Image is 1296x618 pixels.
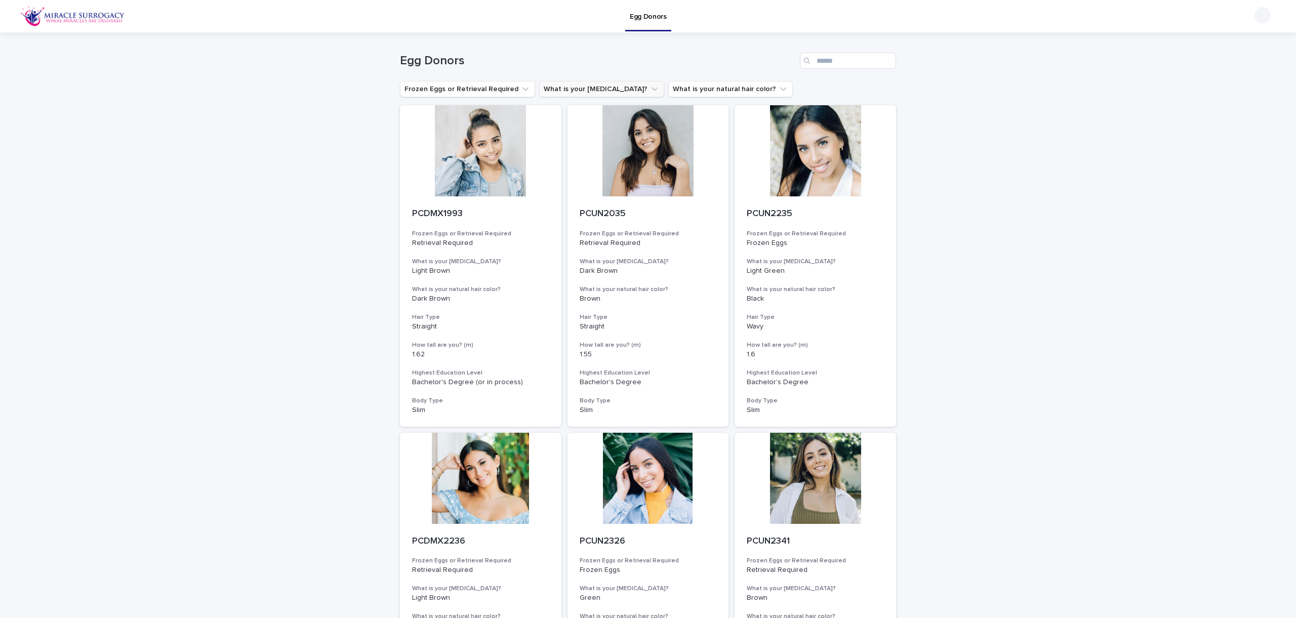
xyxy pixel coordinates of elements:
p: 1.55 [580,350,717,359]
p: 1.6 [747,350,884,359]
a: PCUN2235Frozen Eggs or Retrieval RequiredFrozen EggsWhat is your [MEDICAL_DATA]?Light GreenWhat i... [735,105,896,427]
h3: Hair Type [580,313,717,321]
p: Slim [580,406,717,415]
button: What is your eye color? [539,81,664,97]
p: Bachelor's Degree [747,378,884,387]
p: Light Green [747,267,884,275]
h3: What is your natural hair color? [412,285,549,294]
p: Retrieval Required [747,566,884,574]
h3: Frozen Eggs or Retrieval Required [580,557,717,565]
img: OiFFDOGZQuirLhrlO1ag [20,6,125,26]
h3: Frozen Eggs or Retrieval Required [747,557,884,565]
h3: Highest Education Level [412,369,549,377]
p: PCUN2235 [747,209,884,220]
p: Black [747,295,884,303]
p: PCUN2035 [580,209,717,220]
h3: What is your [MEDICAL_DATA]? [412,585,549,593]
h3: Body Type [412,397,549,405]
p: Straight [412,322,549,331]
h3: What is your [MEDICAL_DATA]? [747,258,884,266]
p: Light Brown [412,594,549,602]
p: PCUN2341 [747,536,884,547]
p: Retrieval Required [580,239,717,248]
p: Frozen Eggs [747,239,884,248]
h3: Highest Education Level [580,369,717,377]
h1: Egg Donors [400,54,796,68]
button: Frozen Eggs or Retrieval Required [400,81,535,97]
p: 1.62 [412,350,549,359]
h3: Hair Type [412,313,549,321]
p: PCDMX2236 [412,536,549,547]
h3: How tall are you? (m) [747,341,884,349]
p: Bachelor's Degree (or in process) [412,378,549,387]
input: Search [800,53,896,69]
h3: What is your [MEDICAL_DATA]? [580,258,717,266]
p: Frozen Eggs [580,566,717,574]
h3: Hair Type [747,313,884,321]
p: Slim [747,406,884,415]
p: Light Brown [412,267,549,275]
h3: What is your natural hair color? [580,285,717,294]
a: PCUN2035Frozen Eggs or Retrieval RequiredRetrieval RequiredWhat is your [MEDICAL_DATA]?Dark Brown... [568,105,729,427]
h3: Frozen Eggs or Retrieval Required [747,230,884,238]
h3: How tall are you? (m) [412,341,549,349]
p: Straight [580,322,717,331]
h3: What is your [MEDICAL_DATA]? [747,585,884,593]
p: Retrieval Required [412,239,549,248]
h3: Highest Education Level [747,369,884,377]
a: PCDMX1993Frozen Eggs or Retrieval RequiredRetrieval RequiredWhat is your [MEDICAL_DATA]?Light Bro... [400,105,561,427]
p: Wavy [747,322,884,331]
h3: Frozen Eggs or Retrieval Required [412,557,549,565]
p: Slim [412,406,549,415]
p: Brown [580,295,717,303]
p: Dark Brown [412,295,549,303]
p: Retrieval Required [412,566,549,574]
h3: Body Type [747,397,884,405]
h3: Frozen Eggs or Retrieval Required [412,230,549,238]
h3: Frozen Eggs or Retrieval Required [580,230,717,238]
p: PCUN2326 [580,536,717,547]
button: What is your natural hair color? [668,81,793,97]
p: Brown [747,594,884,602]
h3: What is your [MEDICAL_DATA]? [412,258,549,266]
p: Green [580,594,717,602]
p: PCDMX1993 [412,209,549,220]
h3: What is your natural hair color? [747,285,884,294]
h3: Body Type [580,397,717,405]
p: Bachelor's Degree [580,378,717,387]
h3: What is your [MEDICAL_DATA]? [580,585,717,593]
p: Dark Brown [580,267,717,275]
h3: How tall are you? (m) [580,341,717,349]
